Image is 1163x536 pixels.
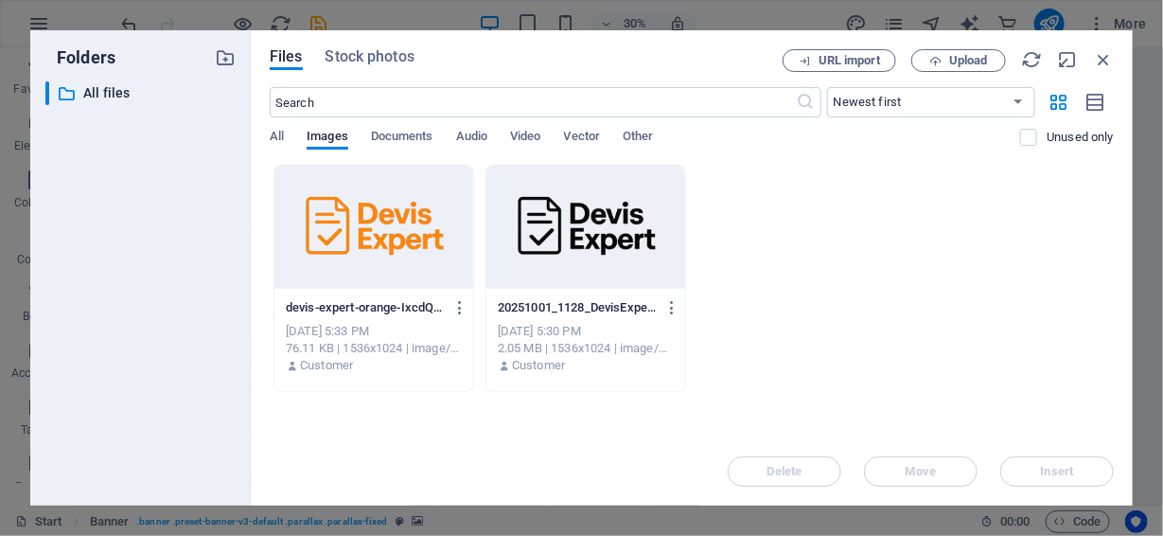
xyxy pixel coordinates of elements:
[819,55,880,66] span: URL import
[300,357,353,374] p: Customer
[456,125,487,152] span: Audio
[326,45,414,68] span: Stock photos
[510,125,540,152] span: Video
[286,323,462,340] div: [DATE] 5:33 PM
[498,323,674,340] div: [DATE] 5:30 PM
[783,49,896,72] button: URL import
[1057,49,1078,70] i: Minimize
[1047,129,1114,146] p: Displays only files that are not in use on the website. Files added during this session can still...
[286,340,462,357] div: 76.11 KB | 1536x1024 | image/png
[498,299,656,316] p: 20251001_1128_DevisExpertLogo_simple_compose_01k6g608k9fnbt41bjdentn59k-HqljPsQ_0YNRO4pZ855vXw.png
[911,49,1006,72] button: Upload
[83,82,201,104] p: All files
[1093,49,1114,70] i: Close
[270,45,303,68] span: Files
[564,125,601,152] span: Vector
[270,125,284,152] span: All
[1021,49,1042,70] i: Reload
[215,47,236,68] i: Create new folder
[45,81,49,105] div: ​
[307,125,348,152] span: Images
[949,55,988,66] span: Upload
[371,125,433,152] span: Documents
[286,299,444,316] p: devis-expert-orange-IxcdQzaLClq96PdHNFWKIA.png
[45,45,115,70] p: Folders
[512,357,565,374] p: Customer
[623,125,653,152] span: Other
[270,87,797,117] input: Search
[498,340,674,357] div: 2.05 MB | 1536x1024 | image/png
